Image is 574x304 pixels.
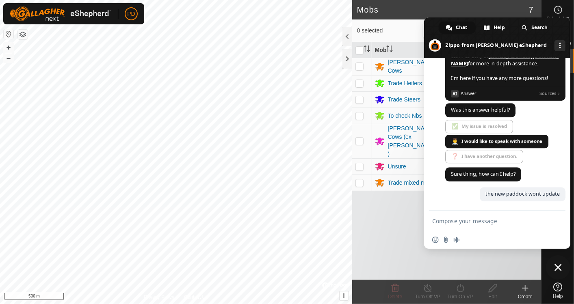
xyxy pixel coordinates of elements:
[127,10,135,18] span: PD
[357,5,529,15] h2: Mobs
[10,6,111,21] img: Gallagher Logo
[144,293,174,301] a: Privacy Policy
[514,22,556,34] div: Search
[372,42,439,58] th: Mob
[494,22,505,34] span: Help
[451,53,559,67] a: [EMAIL_ADDRESS][DOMAIN_NAME]
[4,43,13,52] button: +
[184,293,208,301] a: Contact Us
[423,22,521,39] input: Search (S)
[388,294,403,300] span: Delete
[388,79,422,88] div: Trade Heifers
[529,4,533,16] span: 7
[432,218,544,225] textarea: Compose your message...
[453,237,460,243] span: Audio message
[4,53,13,63] button: –
[4,29,13,39] button: Reset Map
[451,90,459,97] span: AI
[364,47,370,53] p-sorticon: Activate to sort
[451,106,510,113] span: Was this answer helpful?
[461,90,537,97] span: Answer
[509,293,542,300] div: Create
[388,179,432,187] div: Trade mixed mob
[444,293,477,300] div: Turn On VP
[388,162,406,171] div: Unsure
[388,95,420,104] div: Trade Steers
[477,293,509,300] div: Edit
[553,294,563,299] span: Help
[388,124,435,158] div: [PERSON_NAME] Cows (ex [PERSON_NAME])
[386,47,393,53] p-sorticon: Activate to sort
[532,22,548,34] span: Search
[477,22,513,34] div: Help
[443,237,449,243] span: Send a file
[412,293,444,300] div: Turn Off VP
[485,190,560,197] span: the new paddock wont update
[540,90,560,97] span: Sources
[439,22,476,34] div: Chat
[456,22,468,34] span: Chat
[340,291,349,300] button: i
[546,255,570,280] div: Close chat
[343,292,344,299] span: i
[451,170,516,177] span: Sure thing, how can I help?
[555,40,565,51] div: More channels
[357,26,423,35] span: 0 selected
[388,112,422,120] div: To check Nbs
[18,30,28,39] button: Map Layers
[542,279,574,302] a: Help
[546,16,569,21] span: Schedules
[388,58,435,75] div: [PERSON_NAME] Cows
[432,237,439,243] span: Insert an emoji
